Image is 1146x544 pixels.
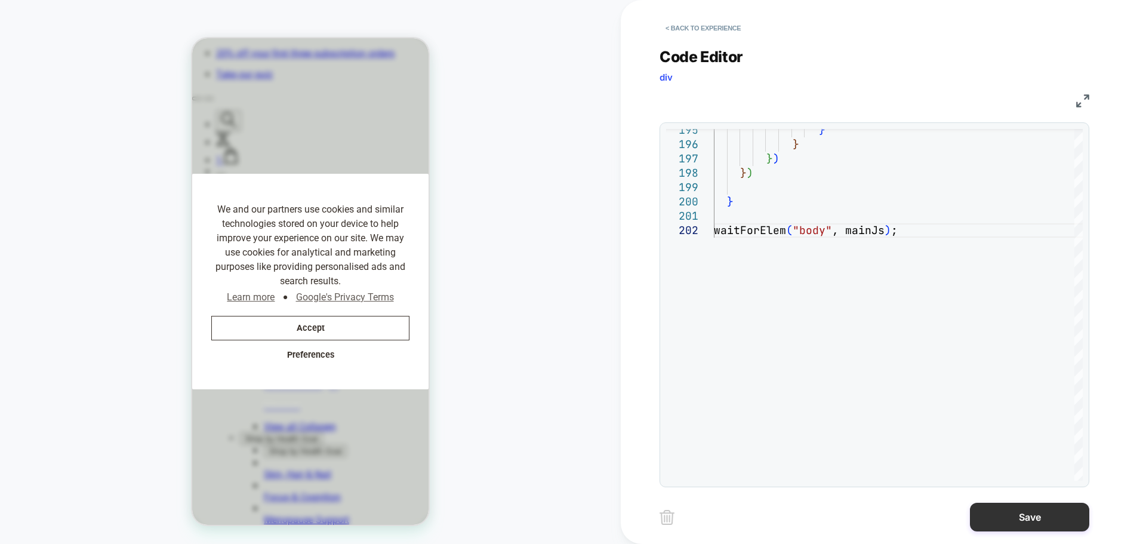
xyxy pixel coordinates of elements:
[660,510,674,525] img: delete
[786,223,793,237] span: (
[660,48,743,66] span: Code Editor
[666,195,698,209] div: 200
[19,164,217,250] span: We and our partners use cookies and similar technologies stored on your device to help improve yo...
[666,209,698,223] div: 201
[19,278,217,302] button: Accept
[714,223,786,237] span: waitForElem
[666,166,698,180] div: 198
[740,166,747,180] span: }
[885,223,891,237] span: )
[793,137,799,151] span: }
[773,152,780,165] span: )
[666,137,698,152] div: 196
[660,19,747,38] button: < Back to experience
[747,166,753,180] span: )
[766,152,773,165] span: }
[91,252,96,266] span: ●
[793,223,832,237] span: "body"
[33,250,84,268] a: Learn more
[666,223,698,238] div: 202
[1076,94,1089,107] img: fullscreen
[660,72,673,83] span: div
[19,305,217,330] button: Preferences
[891,223,898,237] span: ;
[101,250,203,268] a: Google's Privacy Terms
[970,503,1089,531] button: Save
[666,152,698,166] div: 197
[727,195,734,208] span: }
[832,223,885,237] span: , mainJs
[666,180,698,195] div: 199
